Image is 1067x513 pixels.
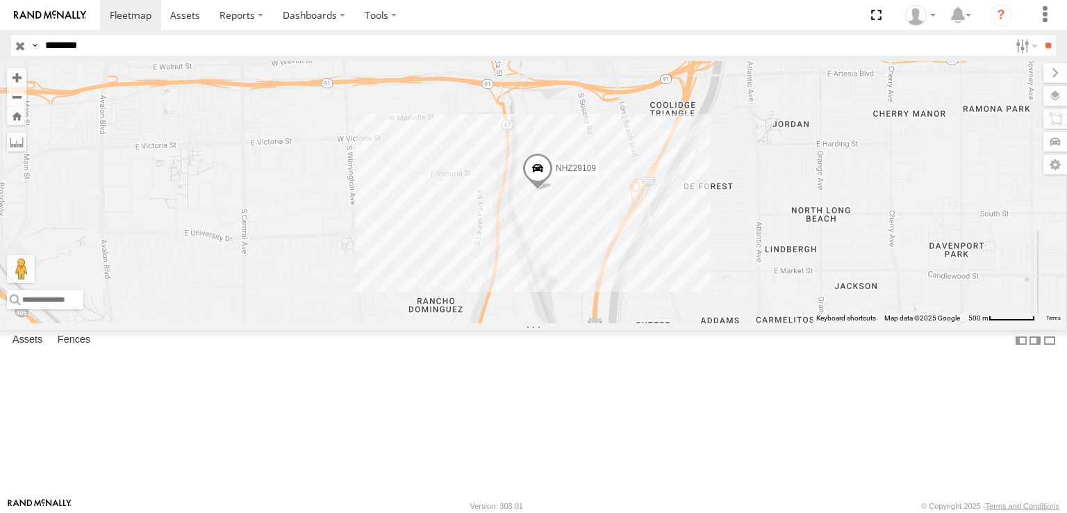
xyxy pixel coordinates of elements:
[470,502,523,510] div: Version: 308.01
[14,10,86,20] img: rand-logo.svg
[7,255,35,283] button: Drag Pegman onto the map to open Street View
[816,313,876,323] button: Keyboard shortcuts
[1043,155,1067,174] label: Map Settings
[900,5,941,26] div: Zulema McIntosch
[990,4,1012,26] i: ?
[968,314,989,322] span: 500 m
[8,499,72,513] a: Visit our Website
[7,132,26,152] label: Measure
[921,502,1059,510] div: © Copyright 2025 -
[1046,315,1061,320] a: Terms (opens in new tab)
[7,87,26,106] button: Zoom out
[1043,330,1057,350] label: Hide Summary Table
[986,502,1059,510] a: Terms and Conditions
[884,314,960,322] span: Map data ©2025 Google
[29,35,40,56] label: Search Query
[1014,330,1028,350] label: Dock Summary Table to the Left
[964,313,1039,323] button: Map Scale: 500 m per 63 pixels
[1028,330,1042,350] label: Dock Summary Table to the Right
[1010,35,1040,56] label: Search Filter Options
[6,331,49,350] label: Assets
[7,68,26,87] button: Zoom in
[7,106,26,125] button: Zoom Home
[556,163,596,173] span: NHZ29109
[51,331,97,350] label: Fences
